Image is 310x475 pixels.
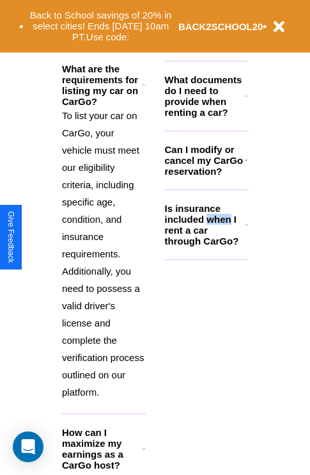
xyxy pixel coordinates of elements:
div: Open Intercom Messenger [13,431,43,462]
h3: What documents do I need to provide when renting a car? [165,74,245,118]
h3: Can I modify or cancel my CarGo reservation? [165,144,244,177]
h3: What are the requirements for listing my car on CarGo? [62,63,142,107]
b: BACK2SCHOOL20 [178,21,263,32]
h3: Is insurance included when I rent a car through CarGo? [165,203,245,246]
p: To list your car on CarGo, your vehicle must meet our eligibility criteria, including specific ag... [62,107,146,401]
button: Back to School savings of 20% in select cities! Ends [DATE] 10am PT.Use code: [24,6,178,46]
h3: How can I maximize my earnings as a CarGo host? [62,427,142,471]
div: Give Feedback [6,211,15,263]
